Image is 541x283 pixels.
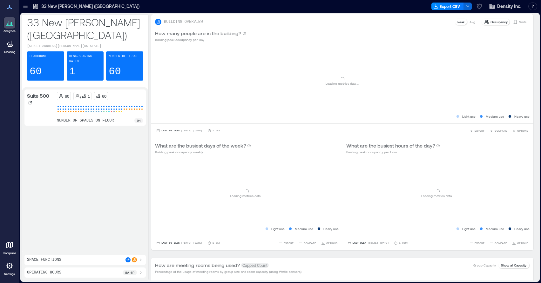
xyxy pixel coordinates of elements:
[320,240,339,246] button: OPTIONS
[30,65,42,78] p: 60
[3,251,16,255] p: Floorplans
[511,240,530,246] button: OPTIONS
[1,237,18,257] a: Floorplans
[495,241,507,245] span: COMPARE
[2,36,17,56] a: Cleaning
[511,128,530,134] button: OPTIONS
[271,226,285,231] p: Light use
[487,1,523,11] button: Density Inc.
[109,65,121,78] p: 60
[486,226,504,231] p: Medium use
[462,226,476,231] p: Light use
[27,44,143,49] p: [STREET_ADDRESS][PERSON_NAME][US_STATE]
[213,241,220,245] p: 1 Day
[346,149,440,155] p: Building peak occupancy per Hour
[88,94,90,99] p: 1
[517,241,528,245] span: OPTIONS
[213,129,220,133] p: 1 Day
[473,263,496,268] p: Group Capacity
[399,241,408,245] p: 1 Hour
[4,50,15,54] p: Cleaning
[155,128,204,134] button: Last 90 Days |[DATE]-[DATE]
[109,54,137,59] p: Number of Desks
[30,54,47,59] p: Headcount
[346,240,390,246] button: Last Week |[DATE]-[DATE]
[488,240,508,246] button: COMPARE
[486,114,504,119] p: Medium use
[125,270,134,275] p: 8a - 6p
[155,149,251,155] p: Building peak occupancy weekly
[488,128,508,134] button: COMPARE
[501,263,526,268] p: Show all Capacity
[155,269,301,274] p: Percentage of the usage of meeting rooms by group size and room capacity (using Waffle sensors)
[326,81,359,86] p: Loading metrics data ...
[137,118,141,123] p: 94
[2,258,17,278] a: Settings
[155,240,204,246] button: Last 90 Days |[DATE]-[DATE]
[3,29,16,33] p: Analytics
[514,226,530,231] p: Heavy use
[164,19,203,24] p: BUILDING OVERVIEW
[27,270,61,275] p: Operating Hours
[517,129,528,133] span: OPTIONS
[295,226,313,231] p: Medium use
[346,142,435,149] p: What are the busiest hours of the day?
[468,240,486,246] button: EXPORT
[475,129,484,133] span: EXPORT
[27,16,143,41] p: 33 New [PERSON_NAME] ([GEOGRAPHIC_DATA])
[470,19,475,24] p: Avg
[230,193,263,198] p: Loading metrics data ...
[155,30,241,37] p: How many people are in the building?
[431,3,464,10] button: Export CSV
[155,142,246,149] p: What are the busiest days of the week?
[519,19,526,24] p: Visits
[41,3,139,10] p: 33 New [PERSON_NAME] ([GEOGRAPHIC_DATA])
[69,54,101,64] p: Desk-sharing ratio
[102,94,106,99] p: 60
[27,92,49,100] p: Suite 500
[490,19,508,24] p: Occupancy
[27,257,61,262] p: Space Functions
[326,241,337,245] span: OPTIONS
[2,15,17,35] a: Analytics
[155,37,246,42] p: Building peak occupancy per Day
[277,240,295,246] button: EXPORT
[495,129,507,133] span: COMPARE
[80,94,81,99] p: /
[514,114,530,119] p: Heavy use
[421,193,455,198] p: Loading metrics data ...
[297,240,317,246] button: COMPARE
[57,118,114,123] p: number of spaces on floor
[475,241,484,245] span: EXPORT
[304,241,316,245] span: COMPARE
[457,19,464,24] p: Peak
[462,114,476,119] p: Light use
[323,226,339,231] p: Heavy use
[284,241,294,245] span: EXPORT
[69,65,75,78] p: 1
[155,261,240,269] p: How are meeting rooms being used?
[65,94,69,99] p: 60
[497,3,521,10] span: Density Inc.
[468,128,486,134] button: EXPORT
[4,272,15,276] p: Settings
[241,263,269,268] span: Capped Count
